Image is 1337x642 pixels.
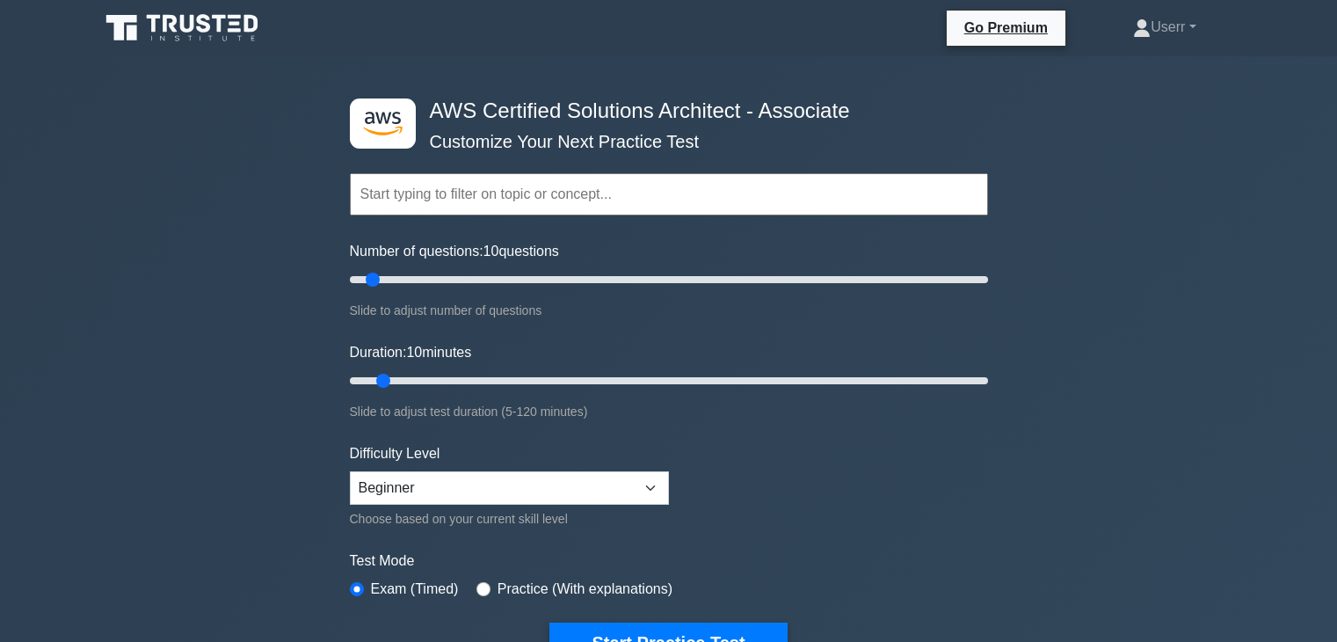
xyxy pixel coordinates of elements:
div: Slide to adjust number of questions [350,300,988,321]
input: Start typing to filter on topic or concept... [350,173,988,215]
a: Userr [1091,10,1238,45]
label: Exam (Timed) [371,579,459,600]
label: Difficulty Level [350,443,440,464]
label: Number of questions: questions [350,241,559,262]
div: Slide to adjust test duration (5-120 minutes) [350,401,988,422]
a: Go Premium [954,17,1058,39]
h4: AWS Certified Solutions Architect - Associate [423,98,902,124]
div: Choose based on your current skill level [350,508,669,529]
span: 10 [406,345,422,360]
label: Practice (With explanations) [498,579,672,600]
label: Test Mode [350,551,988,572]
label: Duration: minutes [350,342,472,363]
span: 10 [483,244,499,259]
